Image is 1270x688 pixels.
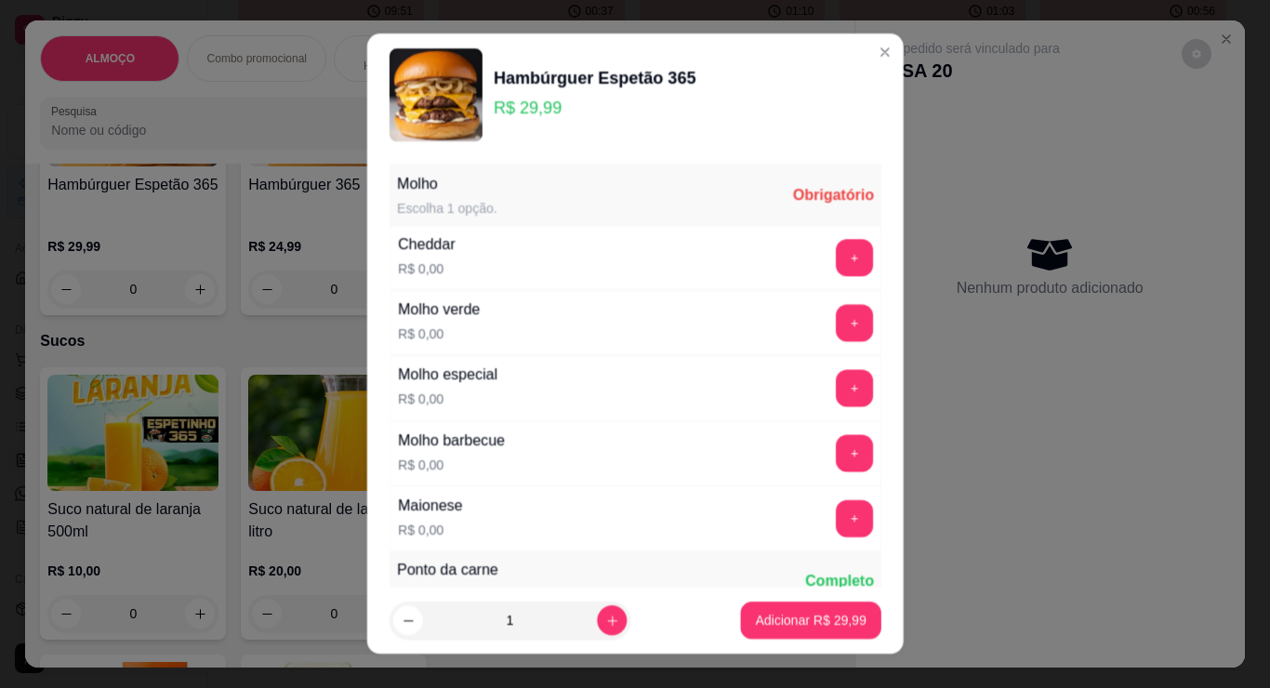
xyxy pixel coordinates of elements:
[755,612,866,630] p: Adicionar R$ 29,99
[393,606,423,636] button: decrease-product-quantity
[792,185,873,207] div: Obrigatório
[835,435,872,472] button: add
[494,96,695,122] p: R$ 29,99
[397,200,497,218] div: Escolha 1 opção.
[869,37,899,67] button: Close
[397,559,515,581] div: Ponto da carne
[398,430,505,452] div: Molho barbecue
[398,521,463,539] p: R$ 0,00
[398,325,480,344] p: R$ 0,00
[805,570,874,592] div: Completo
[390,48,483,141] img: product-image
[398,260,455,279] p: R$ 0,00
[397,585,515,603] div: Escolha até 1 opção
[398,456,505,474] p: R$ 0,00
[494,65,695,91] div: Hambúrguer Espetão 365
[835,500,872,537] button: add
[740,602,880,640] button: Adicionar R$ 29,99
[835,305,872,342] button: add
[397,174,497,196] div: Molho
[398,364,497,387] div: Molho especial
[398,390,497,409] p: R$ 0,00
[398,495,463,517] div: Maionese
[398,234,455,257] div: Cheddar
[597,606,627,636] button: increase-product-quantity
[835,370,872,407] button: add
[398,299,480,322] div: Molho verde
[835,240,872,277] button: add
